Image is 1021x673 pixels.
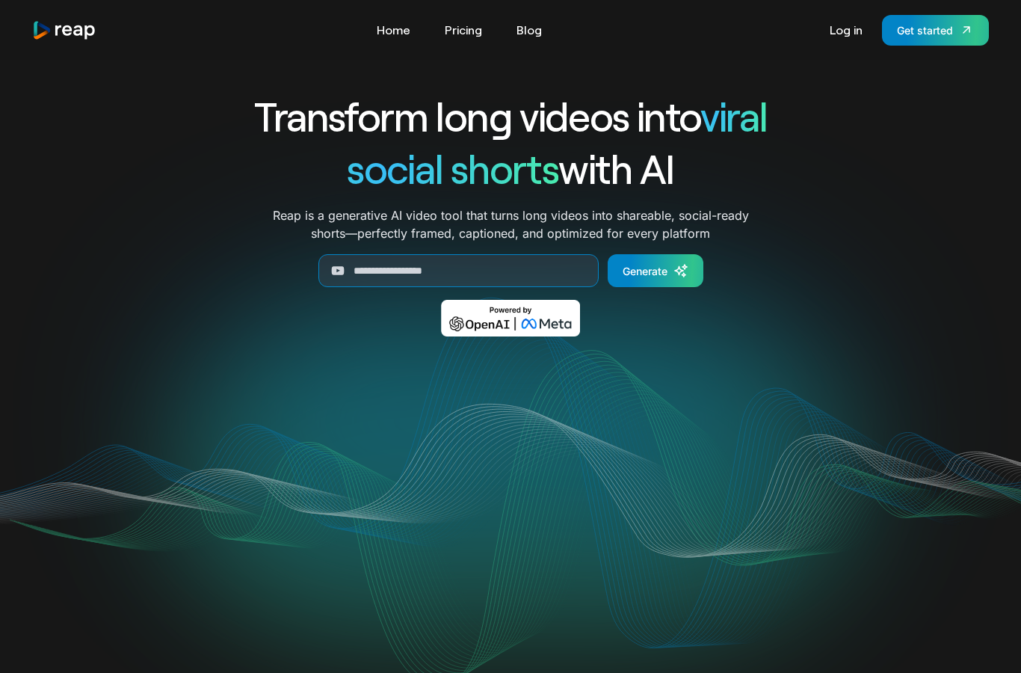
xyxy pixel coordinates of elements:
[273,206,749,242] p: Reap is a generative AI video tool that turns long videos into shareable, social-ready shorts—per...
[623,263,667,279] div: Generate
[509,18,549,42] a: Blog
[437,18,490,42] a: Pricing
[200,254,821,287] form: Generate Form
[210,358,812,660] video: Your browser does not support the video tag.
[882,15,989,46] a: Get started
[369,18,418,42] a: Home
[200,142,821,194] h1: with AI
[897,22,953,38] div: Get started
[822,18,870,42] a: Log in
[32,20,96,40] a: home
[441,300,581,336] img: Powered by OpenAI & Meta
[700,91,767,140] span: viral
[32,20,96,40] img: reap logo
[347,144,558,192] span: social shorts
[200,90,821,142] h1: Transform long videos into
[608,254,703,287] a: Generate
